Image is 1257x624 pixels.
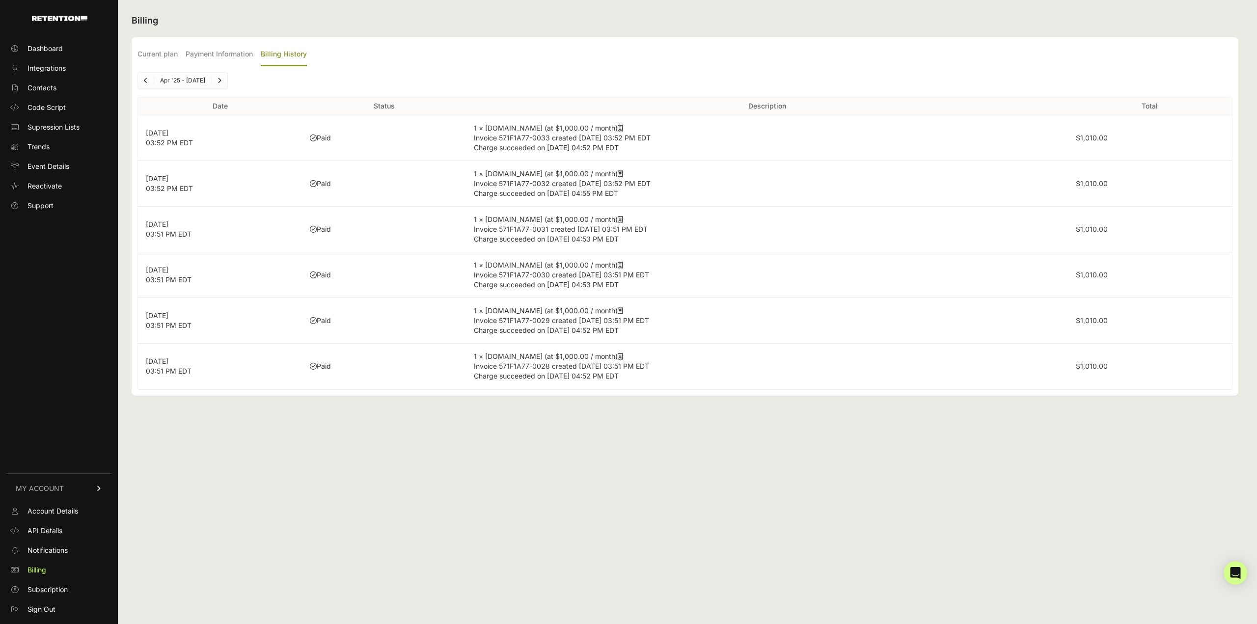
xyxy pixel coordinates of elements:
a: Contacts [6,80,112,96]
span: Invoice 571F1A77-0029 created [DATE] 03:51 PM EDT [474,316,649,325]
span: Reactivate [27,181,62,191]
td: Paid [302,161,466,207]
a: Notifications [6,543,112,558]
a: API Details [6,523,112,539]
span: Integrations [27,63,66,73]
h2: Billing [132,14,1238,27]
p: [DATE] 03:51 PM EDT [146,265,294,285]
span: API Details [27,526,62,536]
td: Paid [302,252,466,298]
td: 1 × [DOMAIN_NAME] (at $1,000.00 / month) [466,344,1067,389]
a: Account Details [6,503,112,519]
td: 1 × [DOMAIN_NAME] (at $1,000.00 / month) [466,298,1067,344]
a: Integrations [6,60,112,76]
p: [DATE] 03:51 PM EDT [146,219,294,239]
span: Account Details [27,506,78,516]
td: 1 × [DOMAIN_NAME] (at $1,000.00 / month) [466,161,1067,207]
th: Total [1068,97,1232,115]
a: Supression Lists [6,119,112,135]
span: Event Details [27,162,69,171]
p: [DATE] 03:52 PM EDT [146,174,294,193]
td: Paid [302,344,466,389]
a: Subscription [6,582,112,597]
a: Reactivate [6,178,112,194]
img: Retention.com [32,16,87,21]
span: Charge succeeded on [DATE] 04:52 PM EDT [474,326,619,334]
label: $1,010.00 [1076,316,1108,325]
span: Invoice 571F1A77-0031 created [DATE] 03:51 PM EDT [474,225,648,233]
td: Paid [302,298,466,344]
td: 1 × [DOMAIN_NAME] (at $1,000.00 / month) [466,115,1067,161]
span: Charge succeeded on [DATE] 04:55 PM EDT [474,189,618,197]
label: $1,010.00 [1076,134,1108,142]
a: Sign Out [6,601,112,617]
a: Billing [6,562,112,578]
a: MY ACCOUNT [6,473,112,503]
label: Billing History [261,43,307,66]
span: Contacts [27,83,56,93]
td: Paid [302,115,466,161]
a: Trends [6,139,112,155]
span: Supression Lists [27,122,80,132]
span: Sign Out [27,604,55,614]
th: Date [138,97,302,115]
label: $1,010.00 [1076,271,1108,279]
span: Charge succeeded on [DATE] 04:53 PM EDT [474,280,619,289]
li: Apr '25 - [DATE] [154,77,211,84]
td: Paid [302,207,466,252]
span: Dashboard [27,44,63,54]
th: Description [466,97,1067,115]
span: Charge succeeded on [DATE] 04:52 PM EDT [474,372,619,380]
th: Status [302,97,466,115]
a: Next [212,73,227,88]
span: MY ACCOUNT [16,484,64,493]
span: Invoice 571F1A77-0028 created [DATE] 03:51 PM EDT [474,362,649,370]
span: Invoice 571F1A77-0030 created [DATE] 03:51 PM EDT [474,271,649,279]
span: Billing [27,565,46,575]
a: Code Script [6,100,112,115]
label: Current plan [137,43,178,66]
span: Charge succeeded on [DATE] 04:53 PM EDT [474,235,619,243]
span: Invoice 571F1A77-0032 created [DATE] 03:52 PM EDT [474,179,651,188]
label: $1,010.00 [1076,362,1108,370]
div: Open Intercom Messenger [1224,561,1247,585]
span: Trends [27,142,50,152]
td: 1 × [DOMAIN_NAME] (at $1,000.00 / month) [466,207,1067,252]
label: Payment Information [186,43,253,66]
a: Event Details [6,159,112,174]
span: Code Script [27,103,66,112]
p: [DATE] 03:51 PM EDT [146,356,294,376]
a: Previous [138,73,154,88]
span: Support [27,201,54,211]
td: 1 × [DOMAIN_NAME] (at $1,000.00 / month) [466,252,1067,298]
p: [DATE] 03:52 PM EDT [146,128,294,148]
label: $1,010.00 [1076,225,1108,233]
span: Charge succeeded on [DATE] 04:52 PM EDT [474,143,619,152]
span: Invoice 571F1A77-0033 created [DATE] 03:52 PM EDT [474,134,651,142]
a: Dashboard [6,41,112,56]
p: [DATE] 03:51 PM EDT [146,311,294,330]
a: Support [6,198,112,214]
span: Subscription [27,585,68,595]
label: $1,010.00 [1076,179,1108,188]
span: Notifications [27,545,68,555]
